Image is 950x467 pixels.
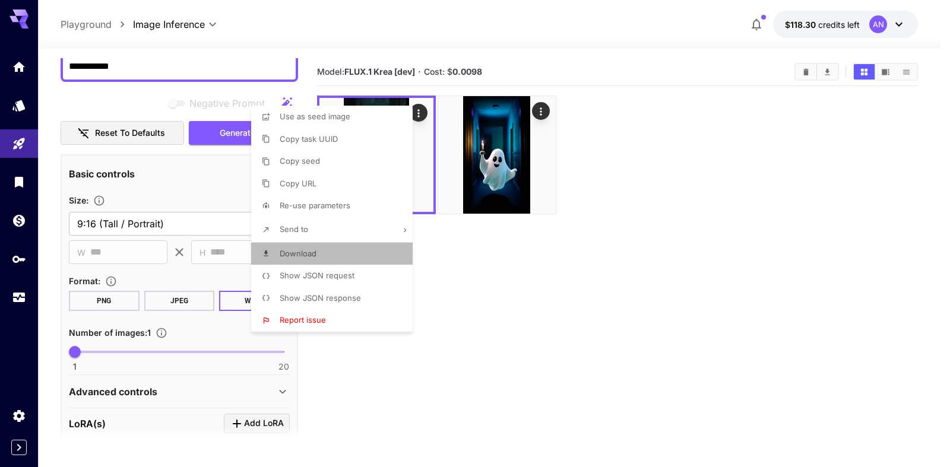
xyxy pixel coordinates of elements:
span: Download [280,249,316,258]
span: Use as seed image [280,112,350,121]
span: Copy seed [280,156,320,166]
span: Show JSON request [280,271,354,280]
span: Copy task UUID [280,134,338,144]
span: Report issue [280,315,326,325]
span: Re-use parameters [280,201,350,210]
span: Show JSON response [280,293,361,303]
span: Send to [280,224,308,234]
span: Copy URL [280,179,316,188]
